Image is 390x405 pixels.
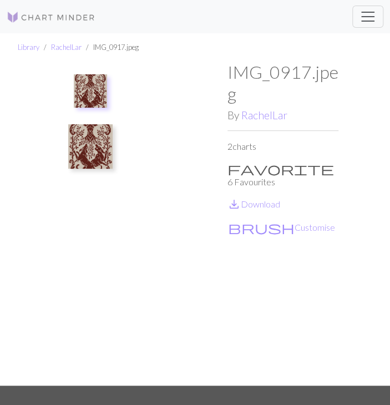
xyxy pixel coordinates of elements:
[227,140,338,153] p: 2 charts
[74,74,107,108] img: IMG_0917.jpeg
[7,11,95,24] img: Logo
[241,109,287,121] a: RachelLar
[227,109,338,121] h2: By
[228,221,295,234] i: Customise
[227,162,338,189] p: 6 Favourites
[129,62,227,386] img: IMG_0917.jpeg
[227,196,241,212] span: save_alt
[82,42,139,53] li: IMG_0917.jpeg
[352,6,383,28] button: Toggle navigation
[227,198,241,211] i: Download
[227,220,336,235] button: CustomiseCustomise
[18,43,39,52] a: Library
[51,43,82,52] a: RachelLar
[227,161,334,176] span: favorite
[227,62,338,104] h1: IMG_0917.jpeg
[228,220,295,235] span: brush
[227,199,280,209] a: DownloadDownload
[227,162,334,175] i: Favourite
[68,124,113,169] img: Copy of IMG_0917.jpeg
